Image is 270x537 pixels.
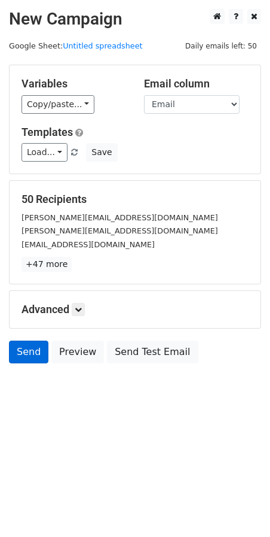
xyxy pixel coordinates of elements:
h5: Advanced [22,303,248,316]
a: Daily emails left: 50 [181,41,261,50]
button: Save [86,143,117,162]
small: [PERSON_NAME][EMAIL_ADDRESS][DOMAIN_NAME] [22,213,218,222]
a: +47 more [22,257,72,272]
a: Send [9,341,48,363]
a: Send Test Email [107,341,198,363]
iframe: Chat Widget [210,480,270,537]
a: Preview [51,341,104,363]
h5: Email column [144,77,248,90]
small: [PERSON_NAME][EMAIL_ADDRESS][DOMAIN_NAME] [22,226,218,235]
a: Templates [22,126,73,138]
h2: New Campaign [9,9,261,29]
small: Google Sheet: [9,41,143,50]
a: Load... [22,143,67,162]
a: Untitled spreadsheet [63,41,142,50]
small: [EMAIL_ADDRESS][DOMAIN_NAME] [22,240,155,249]
a: Copy/paste... [22,95,94,114]
span: Daily emails left: 50 [181,40,261,53]
h5: Variables [22,77,126,90]
h5: 50 Recipients [22,193,248,206]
